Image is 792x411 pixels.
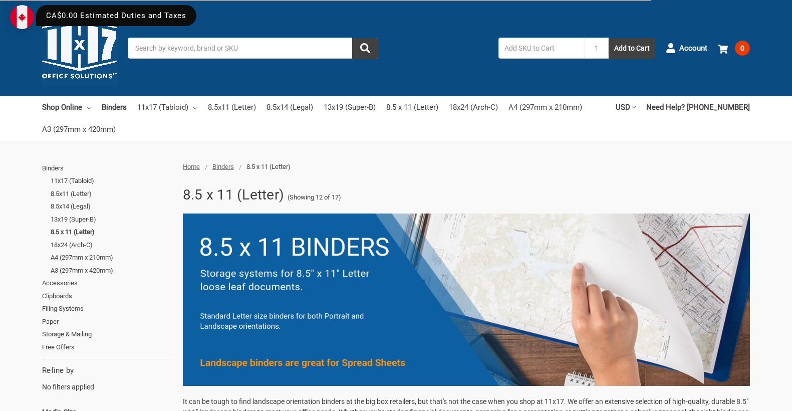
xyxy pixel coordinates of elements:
a: Paper [42,315,172,328]
a: 18x24 (Arch-C) [449,96,498,118]
a: Binders [42,162,172,175]
a: A4 (297mm x 210mm) [508,96,582,118]
a: Binders [102,96,127,118]
a: 8.5x11 (Letter) [51,187,172,200]
a: 8.5 x 11 (Letter) [51,226,172,239]
a: A4 (297mm x 210mm) [51,251,172,264]
input: Add SKU to Cart [498,38,585,59]
h1: 8.5 x 11 (Letter) [183,182,284,208]
a: A3 (297mm x 420mm) [42,118,116,140]
button: Add to Cart [609,38,655,59]
a: 8.5x14 (Legal) [51,200,172,213]
a: 11x17 (Tabloid) [137,96,197,118]
a: 13x19 (Super-B) [324,96,376,118]
input: Search by keyword, brand or SKU [128,38,378,59]
a: USD [616,96,636,118]
div: No filters applied [42,365,172,392]
a: Free Offers [42,341,172,354]
a: Storage & Mailing [42,328,172,341]
h5: Refine by [42,365,172,376]
a: Binders [212,163,234,170]
a: Home [183,163,200,170]
span: Account [679,43,707,54]
a: 13x19 (Super-B) [51,213,172,226]
a: Clipboards [42,290,172,303]
span: (Showing 12 of 17) [288,192,341,202]
span: 0 [735,41,750,56]
a: 8.5x11 (Letter) [208,96,256,118]
a: 0 [718,35,750,61]
img: 3.png [183,214,750,386]
a: Shop Online [42,96,91,118]
a: 8.5x14 (Legal) [267,96,313,118]
a: A3 (297mm x 420mm) [51,264,172,277]
a: 8.5 x 11 (Letter) [386,96,438,118]
a: Filing Systems [42,302,172,315]
a: 18x24 (Arch-C) [51,239,172,252]
img: 11x17.com [42,11,117,86]
img: duty and tax information for Canada [10,5,34,29]
a: Accessories [42,277,172,290]
a: Need Help? [PHONE_NUMBER] [646,96,750,118]
a: Account [666,35,707,61]
span: 8.5 x 11 (Letter) [246,163,291,170]
a: 11x17 (Tabloid) [51,174,172,187]
div: CA$0.00 Estimated Duties and Taxes [36,5,196,26]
